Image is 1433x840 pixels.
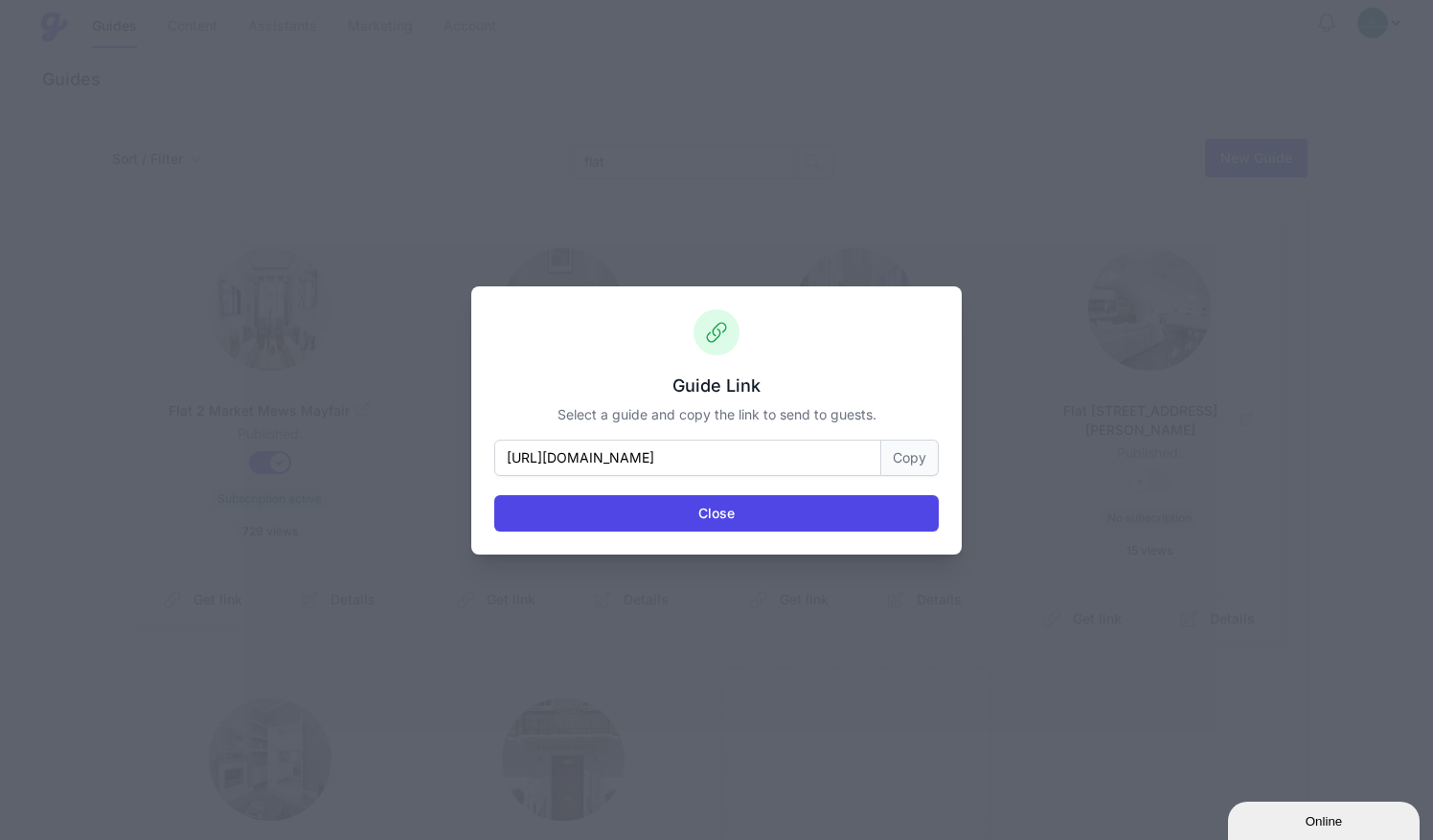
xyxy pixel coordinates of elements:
[881,440,939,476] button: Copy
[494,375,939,397] h3: Guide Link
[494,405,939,424] p: Select a guide and copy the link to send to guests.
[1228,798,1423,840] iframe: chat widget
[494,495,939,532] button: Close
